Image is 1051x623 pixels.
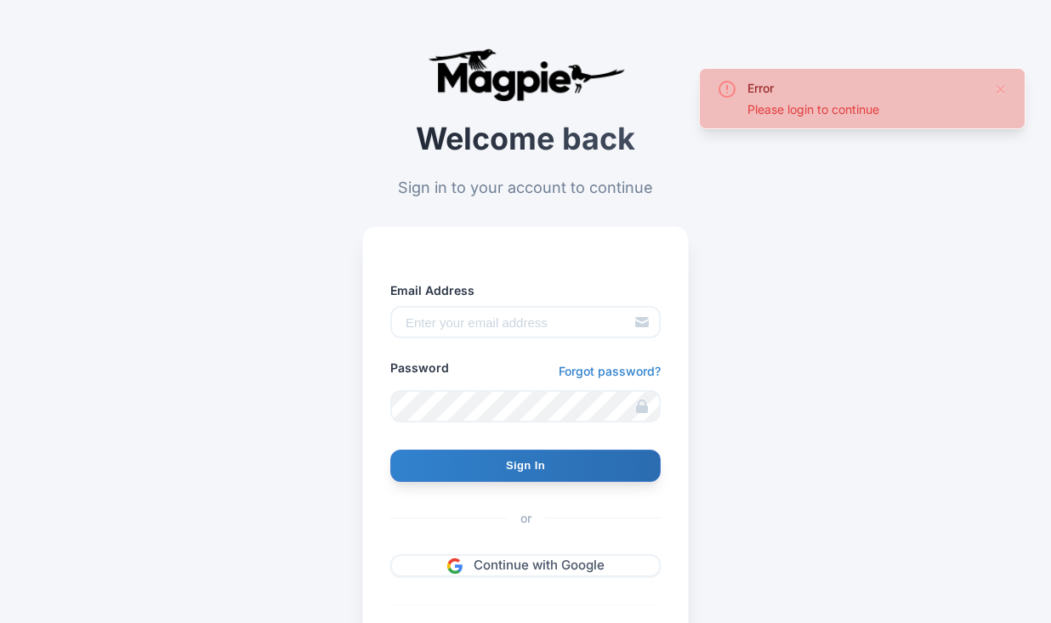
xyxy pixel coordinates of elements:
[362,122,689,156] h2: Welcome back
[390,306,661,338] input: Enter your email address
[390,554,661,577] a: Continue with Google
[390,359,444,377] label: Password
[747,79,980,97] div: Error
[563,362,661,380] a: Forgot password?
[747,100,980,118] div: Please login to continue
[390,281,661,299] label: Email Address
[507,509,545,527] span: or
[362,176,689,199] p: Sign in to your account to continue
[994,79,1008,99] button: Close
[423,48,628,102] img: logo-ab69f6fb50320c5b225c76a69d11143b.png
[390,450,661,482] input: Sign In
